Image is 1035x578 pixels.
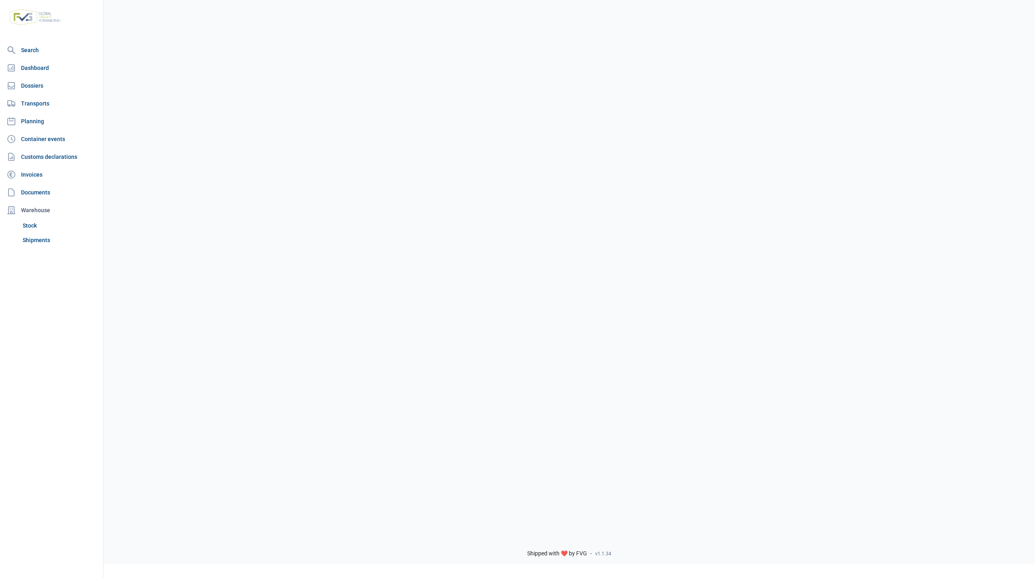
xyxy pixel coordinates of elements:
div: Warehouse [3,202,100,218]
span: Shipped with ❤️ by FVG [527,550,587,557]
a: Container events [3,131,100,147]
a: Transports [3,95,100,112]
a: Shipments [19,233,100,247]
a: Dashboard [3,60,100,76]
a: Customs declarations [3,149,100,165]
span: v1.1.34 [595,551,611,557]
a: Documents [3,184,100,200]
a: Search [3,42,100,58]
a: Invoices [3,167,100,183]
span: - [590,550,592,557]
img: FVG - Global freight forwarding [6,6,64,28]
a: Stock [19,218,100,233]
a: Planning [3,113,100,129]
a: Dossiers [3,78,100,94]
